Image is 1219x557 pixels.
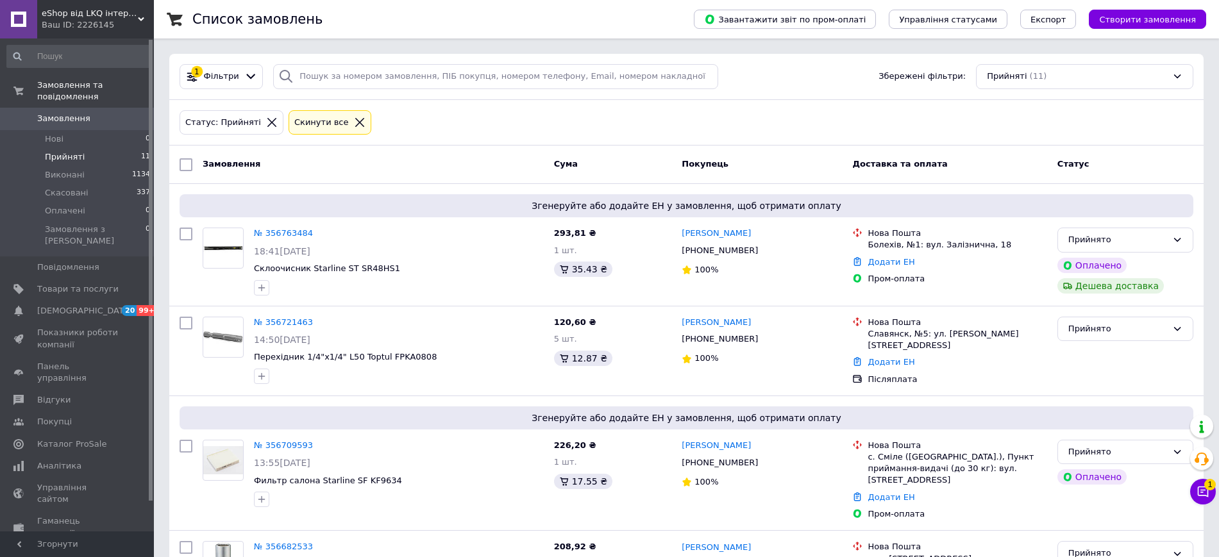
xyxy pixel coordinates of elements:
span: 20 [122,305,137,316]
span: 0 [146,133,150,145]
div: Пром-оплата [868,508,1047,520]
span: eShop від LKQ інтернет-магазин автозапчастин [42,8,138,19]
span: Виконані [45,169,85,181]
a: № 356709593 [254,440,313,450]
div: Ваш ID: 2226145 [42,19,154,31]
div: [PHONE_NUMBER] [679,242,761,259]
span: Доставка та оплата [852,159,947,169]
div: 17.55 ₴ [554,474,612,489]
button: Створити замовлення [1089,10,1206,29]
span: 5 шт. [554,334,577,344]
span: Управління сайтом [37,482,119,505]
span: 14:50[DATE] [254,335,310,345]
div: Дешева доставка [1057,278,1164,294]
a: Додати ЕН [868,357,914,367]
span: Прийняті [45,151,85,163]
span: Замовлення [203,159,260,169]
span: 0 [146,224,150,247]
div: Славянск, №5: ул. [PERSON_NAME][STREET_ADDRESS] [868,328,1047,351]
button: Управління статусами [889,10,1007,29]
span: Оплачені [45,205,85,217]
span: 226,20 ₴ [554,440,596,450]
div: Нова Пошта [868,541,1047,553]
span: Гаманець компанії [37,515,119,538]
span: 120,60 ₴ [554,317,596,327]
button: Чат з покупцем1 [1190,479,1216,504]
span: 18:41[DATE] [254,246,310,256]
div: Прийнято [1068,322,1167,336]
div: Оплачено [1057,258,1127,273]
div: Нова Пошта [868,317,1047,328]
a: Фото товару [203,317,244,358]
a: [PERSON_NAME] [682,228,751,240]
span: Замовлення та повідомлення [37,79,154,103]
span: Згенеруйте або додайте ЕН у замовлення, щоб отримати оплату [185,412,1188,424]
span: Повідомлення [37,262,99,273]
span: Cума [554,159,578,169]
div: Післяплата [868,374,1047,385]
a: № 356721463 [254,317,313,327]
span: Покупці [37,416,72,428]
button: Експорт [1020,10,1077,29]
span: Експорт [1030,15,1066,24]
span: Аналітика [37,460,81,472]
button: Завантажити звіт по пром-оплаті [694,10,876,29]
div: Прийнято [1068,445,1167,459]
span: Створити замовлення [1099,15,1196,24]
span: (11) [1030,71,1047,81]
div: Статус: Прийняті [183,116,264,129]
span: 1 [1204,479,1216,490]
span: 99+ [137,305,158,316]
a: Фото товару [203,228,244,269]
span: 100% [694,265,718,274]
div: Оплачено [1057,469,1127,485]
a: № 356763484 [254,228,313,238]
div: 1 [191,66,203,78]
div: [PHONE_NUMBER] [679,331,761,347]
div: 12.87 ₴ [554,351,612,366]
div: Нова Пошта [868,440,1047,451]
div: Пром-оплата [868,273,1047,285]
span: 13:55[DATE] [254,458,310,468]
input: Пошук за номером замовлення, ПІБ покупця, номером телефону, Email, номером накладної [273,64,718,89]
img: Фото товару [203,233,243,263]
div: 35.43 ₴ [554,262,612,277]
span: 1 шт. [554,457,577,467]
div: Нова Пошта [868,228,1047,239]
img: Фото товару [203,330,243,343]
span: Статус [1057,159,1089,169]
a: № 356682533 [254,542,313,551]
span: 1 шт. [554,245,577,255]
h1: Список замовлень [192,12,323,27]
div: с. Сміле ([GEOGRAPHIC_DATA].), Пункт приймання-видачі (до 30 кг): вул. [STREET_ADDRESS] [868,451,1047,486]
div: Cкинути все [292,116,351,129]
span: Завантажити звіт по пром-оплаті [704,13,866,25]
span: Прийняті [987,71,1027,83]
div: Прийнято [1068,233,1167,247]
a: Перехідник 1/4"х1/4" L50 Toptul FPKA0808 [254,352,437,362]
div: [PHONE_NUMBER] [679,454,761,471]
span: Скасовані [45,187,88,199]
span: 1134 [132,169,150,181]
a: Фото товару [203,440,244,481]
span: 0 [146,205,150,217]
span: Показники роботи компанії [37,327,119,350]
div: Болехів, №1: вул. Залізнична, 18 [868,239,1047,251]
span: Склоочисник Starline ST SR48HS1 [254,263,400,273]
a: [PERSON_NAME] [682,440,751,452]
a: Додати ЕН [868,257,914,267]
input: Пошук [6,45,151,68]
span: Управління статусами [899,15,997,24]
span: 11 [141,151,150,163]
a: [PERSON_NAME] [682,317,751,329]
span: 293,81 ₴ [554,228,596,238]
a: Створити замовлення [1076,14,1206,24]
a: Додати ЕН [868,492,914,502]
span: [DEMOGRAPHIC_DATA] [37,305,132,317]
span: Фільтри [204,71,239,83]
a: [PERSON_NAME] [682,542,751,554]
a: Фильтр салона Starline SF KF9634 [254,476,402,485]
span: Замовлення з [PERSON_NAME] [45,224,146,247]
